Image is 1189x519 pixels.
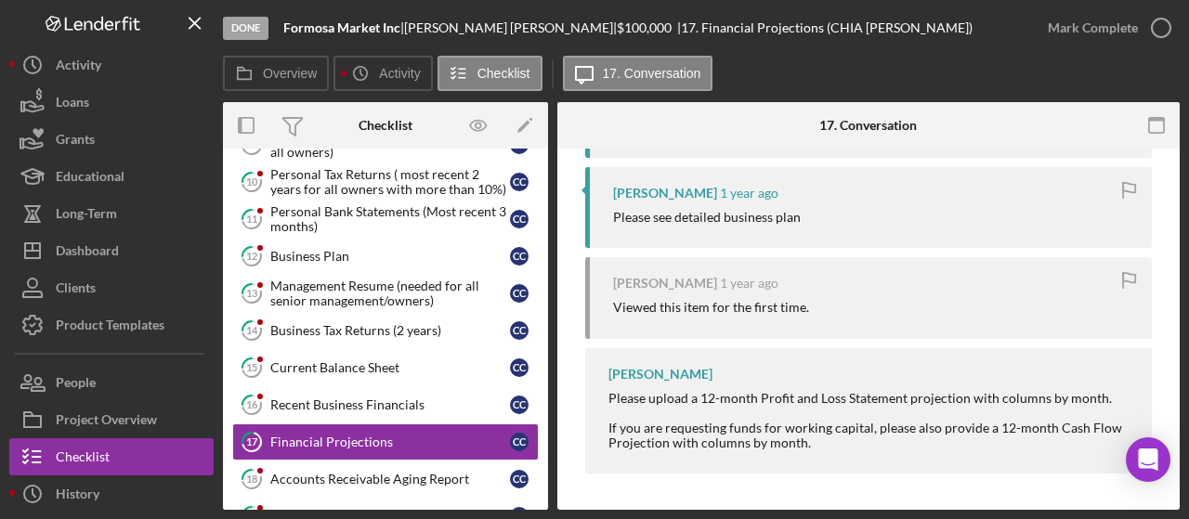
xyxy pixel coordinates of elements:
button: Activity [333,56,432,91]
div: C C [510,210,529,228]
button: 17. Conversation [563,56,713,91]
b: Formosa Market Inc [283,19,400,35]
button: Loans [9,84,214,121]
label: Activity [379,66,420,81]
tspan: 11 [246,213,257,225]
button: Project Overview [9,401,214,438]
div: Open Intercom Messenger [1126,437,1170,482]
button: Educational [9,158,214,195]
time: 2024-08-14 01:58 [720,276,778,291]
div: Clients [56,269,96,311]
div: Dashboard [56,232,119,274]
div: Checklist [56,438,110,480]
a: 18Accounts Receivable Aging ReportCC [232,461,539,498]
div: Business Tax Returns (2 years) [270,323,510,338]
tspan: 16 [246,398,258,410]
button: Clients [9,269,214,306]
a: 13Management Resume (needed for all senior management/owners)CC [232,275,539,312]
div: $100,000 [617,20,677,35]
tspan: 17 [246,435,258,448]
div: Product Templates [56,306,164,348]
div: Financial Projections [270,435,510,449]
div: Business Plan [270,249,510,264]
div: Please see detailed business plan [613,210,801,225]
a: 14Business Tax Returns (2 years)CC [232,312,539,349]
div: Loans [56,84,89,125]
div: [PERSON_NAME] [613,186,717,201]
div: | [283,20,404,35]
div: | 17. Financial Projections (CHIA [PERSON_NAME]) [677,20,973,35]
div: C C [510,173,529,191]
button: Mark Complete [1029,9,1180,46]
tspan: 18 [246,473,257,485]
button: Activity [9,46,214,84]
tspan: 12 [246,250,257,262]
div: C C [510,470,529,488]
div: C C [510,284,529,303]
div: Accounts Receivable Aging Report [270,472,510,487]
time: 2024-08-19 16:24 [720,186,778,201]
div: Current Balance Sheet [270,360,510,375]
div: Educational [56,158,124,200]
div: Recent Business Financials [270,397,510,412]
tspan: 15 [246,361,257,373]
div: Done [223,17,268,40]
div: Personal Bank Statements (Most recent 3 months) [270,204,510,234]
tspan: 13 [246,287,257,299]
button: Checklist [438,56,542,91]
div: Grants [56,121,95,162]
div: C C [510,321,529,340]
div: C C [510,396,529,414]
div: [PERSON_NAME] [PERSON_NAME] | [404,20,617,35]
button: Dashboard [9,232,214,269]
div: Long-Term [56,195,117,237]
tspan: 9 [249,138,255,150]
button: Checklist [9,438,214,475]
a: 11Personal Bank Statements (Most recent 3 months)CC [232,201,539,238]
a: 10Personal Tax Returns ( most recent 2 years for all owners with more than 10%)CC [232,163,539,201]
tspan: 10 [246,175,258,188]
button: History [9,475,214,513]
div: Checklist [359,118,412,133]
div: Viewed this item for the first time. [613,300,809,315]
button: Overview [223,56,329,91]
div: People [56,364,96,406]
div: Project Overview [56,401,157,443]
button: People [9,364,214,401]
button: Product Templates [9,306,214,344]
div: [PERSON_NAME] [613,276,717,291]
div: C C [510,358,529,377]
div: History [56,475,99,517]
button: Long-Term [9,195,214,232]
a: 12Business PlanCC [232,238,539,275]
div: [PERSON_NAME] [608,367,712,382]
div: C C [510,433,529,451]
div: Management Resume (needed for all senior management/owners) [270,279,510,308]
label: Checklist [477,66,530,81]
div: 17. Conversation [819,118,917,133]
div: If you are requesting funds for working capital, please also provide a 12-month Cash Flow Project... [608,421,1133,450]
div: Activity [56,46,101,88]
button: Grants [9,121,214,158]
tspan: 14 [246,324,258,336]
label: Overview [263,66,317,81]
label: 17. Conversation [603,66,701,81]
a: 15Current Balance SheetCC [232,349,539,386]
div: Personal Tax Returns ( most recent 2 years for all owners with more than 10%) [270,167,510,197]
div: Mark Complete [1048,9,1138,46]
a: 17Financial ProjectionsCC [232,423,539,461]
div: Please upload a 12-month Profit and Loss Statement projection with columns by month. [608,391,1133,406]
a: 16Recent Business FinancialsCC [232,386,539,423]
